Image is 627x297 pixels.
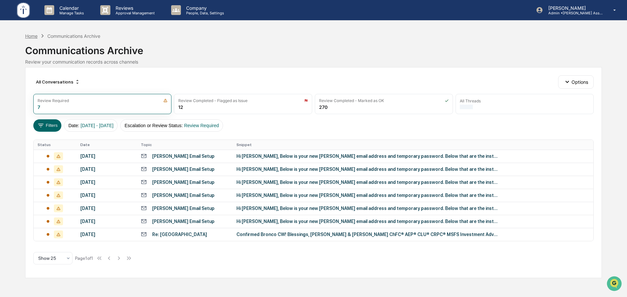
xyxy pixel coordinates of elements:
div: [PERSON_NAME] Email Setup [152,180,215,185]
div: Hi [PERSON_NAME], Below is your new [PERSON_NAME] email address and temporary password. Below tha... [236,206,498,211]
span: Pylon [65,144,79,149]
button: Date:[DATE] - [DATE] [64,119,118,132]
div: [PERSON_NAME] Email Setup [152,193,215,198]
span: [DATE] [58,89,71,94]
span: Review Required [184,123,219,128]
div: Hi [PERSON_NAME], Below is your new [PERSON_NAME] email address and temporary password. Below tha... [236,180,498,185]
div: [DATE] [80,167,133,172]
img: 1746055101610-c473b297-6a78-478c-a979-82029cc54cd1 [13,89,18,94]
span: [PERSON_NAME] [20,89,53,94]
iframe: Open customer support [606,275,624,293]
span: Attestations [54,116,81,122]
div: Review your communication records across channels [25,59,602,65]
p: People, Data, Settings [181,11,227,15]
p: Calendar [54,5,87,11]
p: Company [181,5,227,11]
div: [PERSON_NAME] Email Setup [152,154,215,159]
div: 12 [178,104,183,110]
div: Communications Archive [25,39,602,56]
button: Options [558,75,594,88]
div: 🗄️ [47,116,53,122]
div: 7 [38,104,40,110]
div: 270 [319,104,328,110]
button: See all [101,71,119,79]
p: [PERSON_NAME] [543,5,604,11]
div: [DATE] [80,180,133,185]
img: Cameron Burns [7,82,17,93]
th: Topic [137,140,233,150]
button: Start new chat [111,52,119,60]
div: Page 1 of 1 [75,256,93,261]
div: [DATE] [80,154,133,159]
img: logo [16,1,31,19]
p: Reviews [110,5,158,11]
div: Confirmed Bronco CW! Blessings, [PERSON_NAME] & [PERSON_NAME] ChFC® AEP® CLU® CRPC® MSFS Investme... [236,232,498,237]
a: 🖐️Preclearance [4,113,45,125]
div: Past conversations [7,72,44,78]
button: Escalation or Review Status:Review Required [120,119,223,132]
span: [DATE] - [DATE] [81,123,114,128]
div: 🔎 [7,129,12,134]
img: icon [445,98,449,103]
div: Home [25,33,38,39]
th: Date [76,140,137,150]
div: [DATE] [80,206,133,211]
div: 🖐️ [7,116,12,122]
th: Snippet [233,140,593,150]
div: Review Completed - Flagged as Issue [178,98,248,103]
img: icon [304,98,308,103]
span: Preclearance [13,116,42,122]
div: Hi [PERSON_NAME], Below is your new [PERSON_NAME] email address and temporary password. Below tha... [236,219,498,224]
div: [DATE] [80,219,133,224]
div: Hi [PERSON_NAME], Below is your new [PERSON_NAME] email address and temporary password. Below tha... [236,193,498,198]
p: Admin • [PERSON_NAME] Asset Management LLC [543,11,604,15]
div: Review Completed - Marked as OK [319,98,384,103]
div: Hi [PERSON_NAME], Below is your new [PERSON_NAME] email address and temporary password. Below tha... [236,167,498,172]
div: [PERSON_NAME] Email Setup [152,206,215,211]
div: We're available if you need us! [22,56,83,62]
th: Status [34,140,76,150]
input: Clear [17,30,108,37]
a: 🔎Data Lookup [4,126,44,137]
div: [DATE] [80,232,133,237]
div: Hi [PERSON_NAME], Below is your new [PERSON_NAME] email address and temporary password. Below tha... [236,154,498,159]
img: 1746055101610-c473b297-6a78-478c-a979-82029cc54cd1 [7,50,18,62]
div: [PERSON_NAME] Email Setup [152,219,215,224]
a: 🗄️Attestations [45,113,84,125]
a: Powered byPylon [46,144,79,149]
span: Data Lookup [13,128,41,135]
p: How can we help? [7,14,119,24]
div: All Threads [460,98,481,103]
div: Re: [GEOGRAPHIC_DATA] [152,232,207,237]
button: Filters [33,119,62,132]
div: [DATE] [80,193,133,198]
span: • [54,89,56,94]
p: Manage Tasks [54,11,87,15]
div: All Conversations [33,77,83,87]
p: Approval Management [110,11,158,15]
div: Review Required [38,98,69,103]
div: Communications Archive [47,33,100,39]
div: [PERSON_NAME] Email Setup [152,167,215,172]
div: Start new chat [22,50,107,56]
img: icon [163,98,168,103]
